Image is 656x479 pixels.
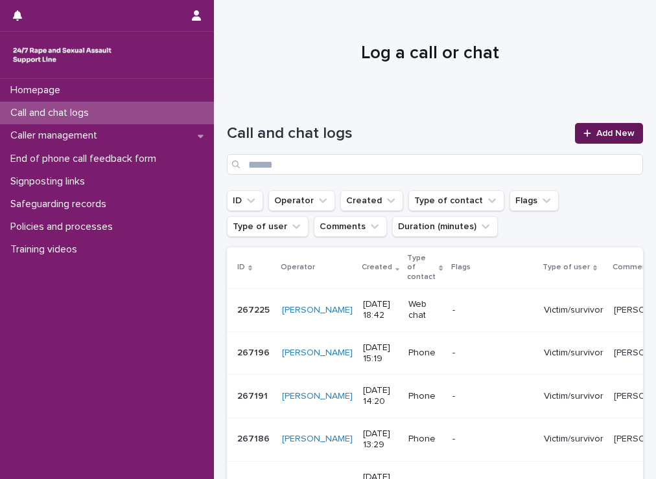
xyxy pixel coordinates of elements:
p: - [452,348,533,359]
p: 267225 [237,302,272,316]
input: Search [227,154,643,175]
p: Flags [451,260,471,274]
button: Duration (minutes) [392,216,498,237]
button: ID [227,190,263,211]
p: End of phone call feedback form [5,153,167,165]
button: Created [340,190,403,211]
p: Training videos [5,243,88,256]
p: Type of contact [407,251,436,284]
p: 267196 [237,345,272,359]
p: Phone [408,348,441,359]
p: Caller management [5,129,108,142]
a: [PERSON_NAME] [282,434,353,445]
a: [PERSON_NAME] [282,305,353,316]
p: Victim/survivor [544,305,603,316]
p: Phone [408,434,441,445]
p: ID [237,260,245,274]
p: Operator [281,260,315,274]
p: - [452,305,533,316]
button: Flags [510,190,559,211]
span: Add New [596,129,635,138]
button: Type of user [227,216,309,237]
p: Victim/survivor [544,391,603,402]
a: [PERSON_NAME] [282,348,353,359]
p: [DATE] 14:20 [363,385,398,407]
p: Created [362,260,392,274]
p: 267191 [237,388,270,402]
p: Call and chat logs [5,107,99,119]
p: - [452,434,533,445]
p: Type of user [543,260,590,274]
h1: Log a call or chat [227,43,633,65]
p: Phone [408,391,441,402]
button: Type of contact [408,190,504,211]
p: [DATE] 15:19 [363,342,398,364]
button: Comments [314,216,387,237]
p: Victim/survivor [544,434,603,445]
p: Web chat [408,299,441,321]
a: [PERSON_NAME] [282,391,353,402]
a: Add New [575,123,643,144]
p: Victim/survivor [544,348,603,359]
p: 267186 [237,431,272,445]
button: Operator [268,190,335,211]
p: Homepage [5,84,71,96]
p: - [452,391,533,402]
p: Safeguarding records [5,198,117,210]
p: Signposting links [5,175,95,188]
p: Policies and processes [5,221,123,233]
img: rhQMoQhaT3yELyF149Cw [10,42,114,68]
p: [DATE] 18:42 [363,299,398,321]
p: Comments [613,260,654,274]
h1: Call and chat logs [227,124,567,143]
p: [DATE] 13:29 [363,429,398,451]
